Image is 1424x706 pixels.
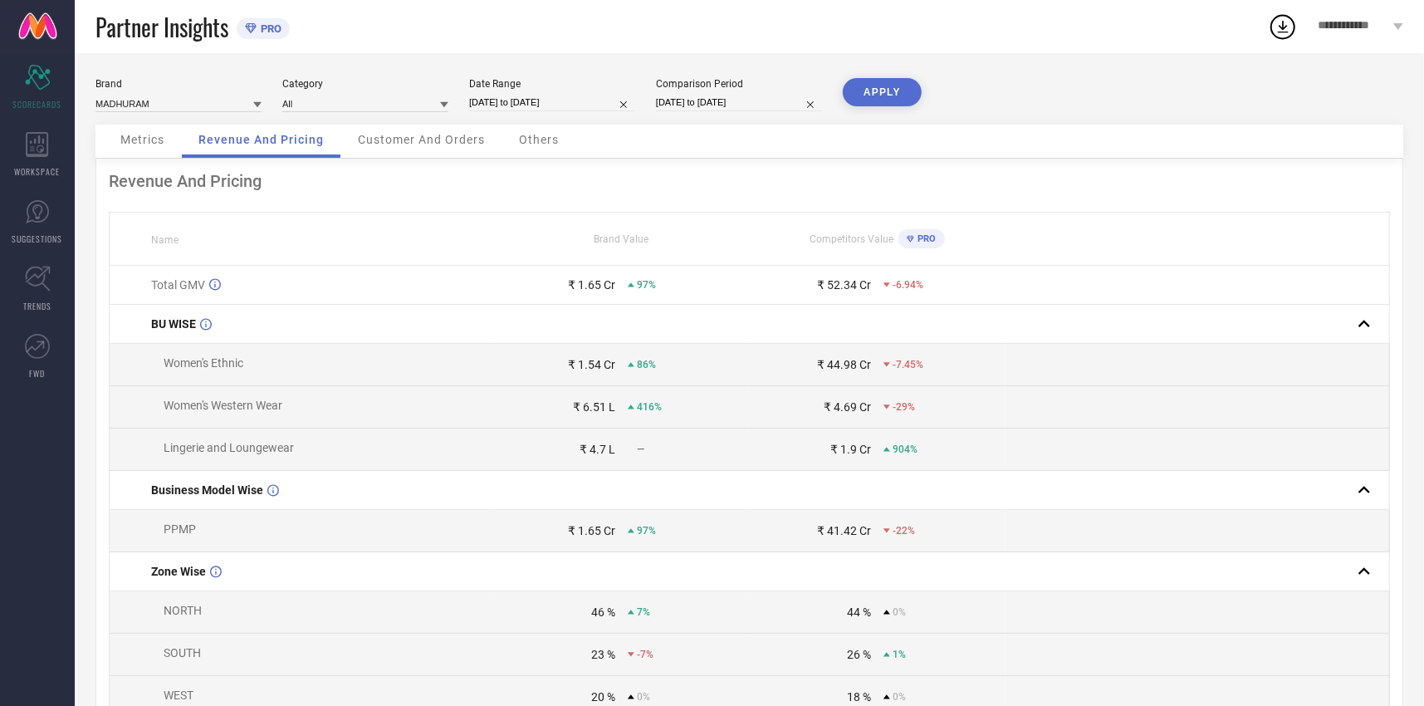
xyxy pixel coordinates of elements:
span: BU WISE [151,317,196,331]
span: Name [151,234,179,246]
div: 26 % [847,648,871,661]
div: ₹ 1.54 Cr [568,358,615,371]
span: NORTH [164,604,202,617]
div: ₹ 52.34 Cr [817,278,871,292]
button: APPLY [843,78,922,106]
span: Metrics [120,133,164,146]
span: Competitors Value [810,233,894,245]
div: ₹ 41.42 Cr [817,524,871,537]
div: 23 % [591,648,615,661]
span: Women's Western Wear [164,399,282,412]
span: PRO [257,22,281,35]
span: PRO [914,233,937,244]
span: SUGGESTIONS [12,233,63,245]
span: Lingerie and Loungewear [164,441,294,454]
span: 904% [893,444,918,455]
div: Open download list [1268,12,1298,42]
span: SOUTH [164,646,201,659]
div: ₹ 6.51 L [573,400,615,414]
span: WEST [164,689,193,702]
span: -6.94% [893,279,923,291]
span: -7% [637,649,653,660]
div: 20 % [591,690,615,704]
div: Date Range [469,78,635,90]
span: 86% [637,359,656,370]
span: Total GMV [151,278,205,292]
span: 0% [893,691,906,703]
div: Comparison Period [656,78,822,90]
span: Brand Value [594,233,648,245]
span: 0% [637,691,650,703]
div: ₹ 1.65 Cr [568,278,615,292]
div: Category [282,78,448,90]
span: Revenue And Pricing [198,133,324,146]
span: -22% [893,525,915,537]
span: Customer And Orders [358,133,485,146]
div: Brand [95,78,262,90]
span: 7% [637,606,650,618]
div: ₹ 4.7 L [580,443,615,456]
span: — [637,444,644,455]
span: -7.45% [893,359,923,370]
span: 0% [893,606,906,618]
span: SCORECARDS [13,98,62,110]
span: FWD [30,367,46,380]
span: 97% [637,525,656,537]
input: Select comparison period [656,94,822,111]
span: Others [519,133,559,146]
div: 46 % [591,605,615,619]
div: ₹ 1.9 Cr [830,443,871,456]
div: ₹ 4.69 Cr [824,400,871,414]
span: 416% [637,401,662,413]
span: Partner Insights [95,10,228,44]
span: -29% [893,401,915,413]
span: Business Model Wise [151,483,263,497]
span: PPMP [164,522,196,536]
span: WORKSPACE [15,165,61,178]
div: Revenue And Pricing [109,171,1390,191]
span: TRENDS [23,300,51,312]
div: 18 % [847,690,871,704]
div: ₹ 44.98 Cr [817,358,871,371]
div: ₹ 1.65 Cr [568,524,615,537]
span: 97% [637,279,656,291]
span: Zone Wise [151,565,206,578]
span: Women's Ethnic [164,356,243,370]
input: Select date range [469,94,635,111]
div: 44 % [847,605,871,619]
span: 1% [893,649,906,660]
